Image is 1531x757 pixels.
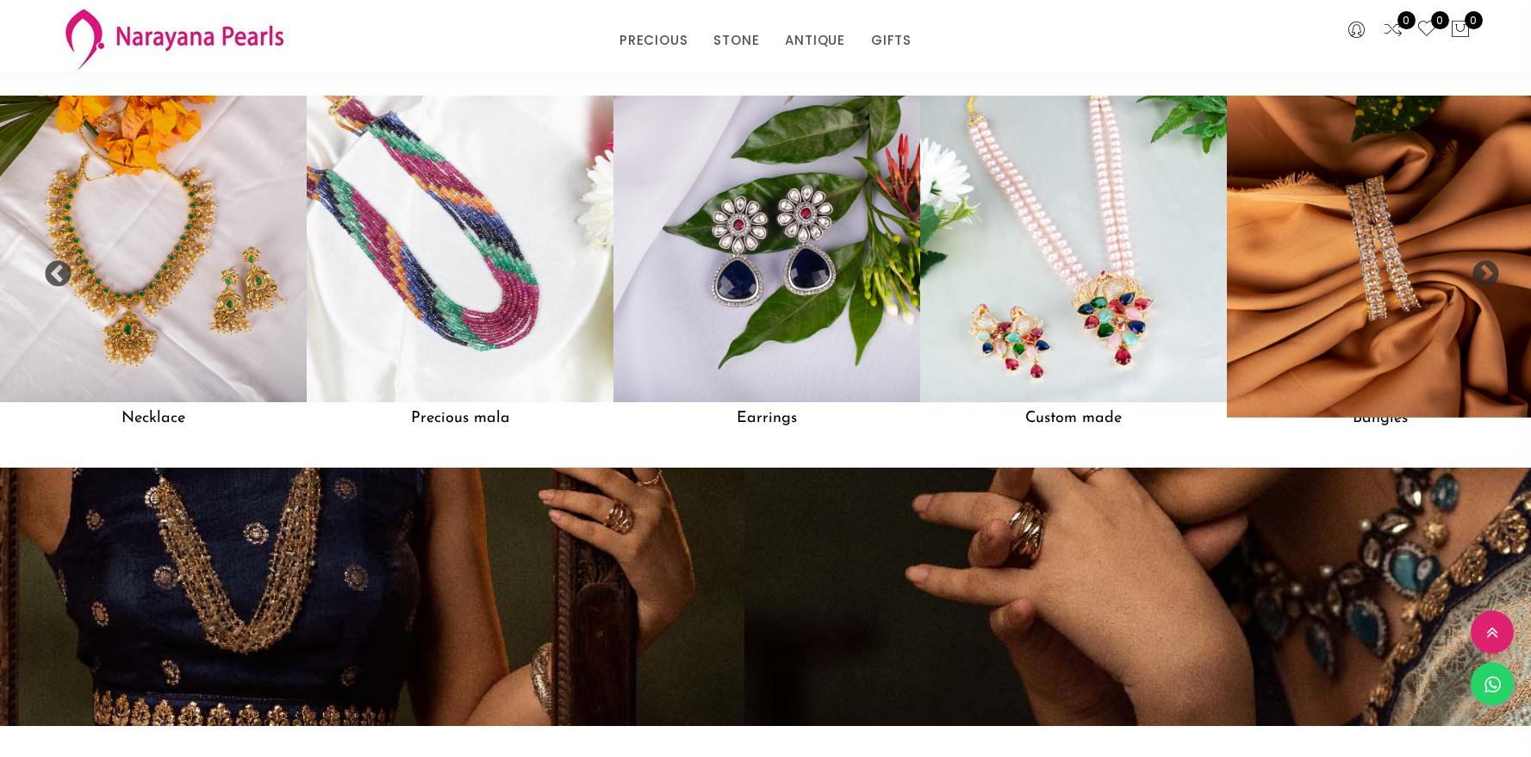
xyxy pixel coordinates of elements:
a: 0 [1416,19,1437,41]
h5: Precious mala [307,402,613,435]
img: Earrings [613,96,920,402]
span: 0 [1465,11,1483,29]
a: STONE [713,28,759,53]
a: ANTIQUE [785,28,845,53]
span: 0 [1397,11,1416,29]
img: Custom made [920,96,1227,402]
a: PRECIOUS [619,28,688,53]
img: Precious mala [307,96,613,402]
a: 0 [1383,19,1403,41]
button: Previous [43,260,60,277]
h5: Earrings [613,402,920,435]
span: 0 [1431,11,1449,29]
h5: Custom made [920,402,1227,435]
a: GIFTS [871,28,912,53]
button: 0 [1450,19,1471,41]
button: Next [1471,260,1488,277]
